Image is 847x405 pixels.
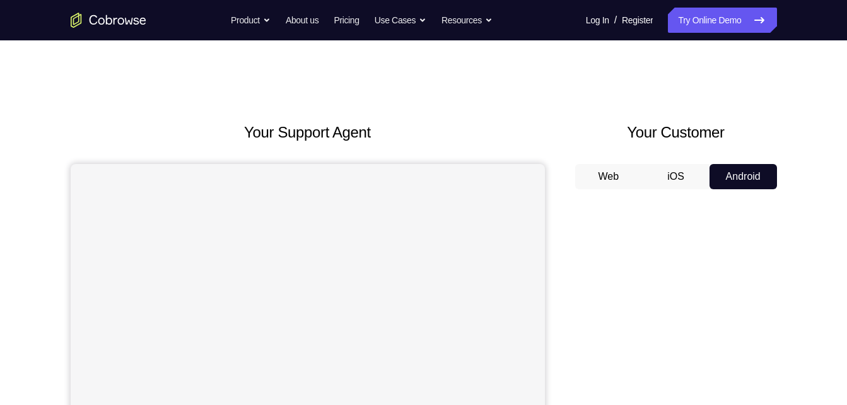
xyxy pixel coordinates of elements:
a: Log In [586,8,609,33]
button: Android [710,164,777,189]
button: Product [231,8,271,33]
h2: Your Support Agent [71,121,545,144]
a: Register [622,8,653,33]
h2: Your Customer [575,121,777,144]
a: Try Online Demo [668,8,776,33]
button: Use Cases [375,8,426,33]
span: / [614,13,617,28]
a: Pricing [334,8,359,33]
button: iOS [642,164,710,189]
button: Resources [441,8,493,33]
button: Web [575,164,643,189]
a: About us [286,8,318,33]
a: Go to the home page [71,13,146,28]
